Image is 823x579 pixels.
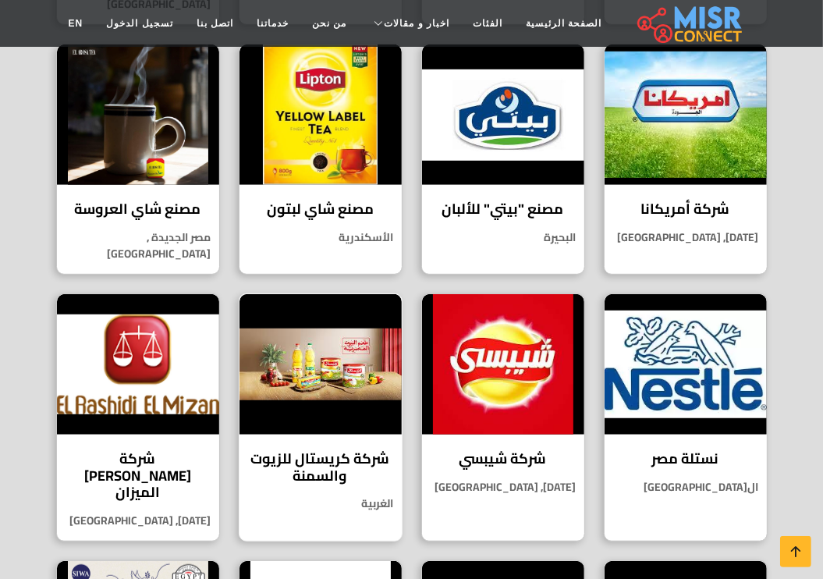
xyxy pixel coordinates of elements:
a: نستلة مصر نستلة مصر ال[GEOGRAPHIC_DATA] [594,293,777,542]
img: شركة أمريكانا [605,44,767,185]
p: [DATE], [GEOGRAPHIC_DATA] [57,513,219,529]
a: اتصل بنا [185,9,245,38]
img: main.misr_connect [637,4,742,43]
img: شركة الرشيدي الميزان [57,294,219,435]
a: مصنع شاي العروسة مصنع شاي العروسة مصر الجديدة , [GEOGRAPHIC_DATA] [47,44,229,275]
p: الأسكندرية [239,229,402,246]
a: مصنع شاي لبتون مصنع شاي لبتون الأسكندرية [229,44,412,275]
a: EN [57,9,95,38]
a: شركة أمريكانا شركة أمريكانا [DATE], [GEOGRAPHIC_DATA] [594,44,777,275]
p: الغربية [239,496,402,512]
img: شركة شيبسي [422,294,584,435]
a: شركة شيبسي شركة شيبسي [DATE], [GEOGRAPHIC_DATA] [412,293,594,542]
a: اخبار و مقالات [358,9,461,38]
a: من نحن [300,9,358,38]
img: شركة كريستال للزيوت والسمنة [239,294,402,435]
h4: شركة شيبسي [434,450,573,467]
img: مصنع شاي العروسة [57,44,219,185]
h4: شركة كريستال للزيوت والسمنة [251,450,390,484]
a: شركة الرشيدي الميزان شركة [PERSON_NAME] الميزان [DATE], [GEOGRAPHIC_DATA] [47,293,229,542]
h4: مصنع "بيتي" للألبان [434,201,573,218]
p: ال[GEOGRAPHIC_DATA] [605,479,767,496]
a: الفئات [461,9,514,38]
h4: نستلة مصر [616,450,755,467]
p: البحيرة [422,229,584,246]
h4: شركة [PERSON_NAME] الميزان [69,450,208,501]
h4: مصنع شاي لبتون [251,201,390,218]
img: مصنع شاي لبتون [239,44,402,185]
a: خدماتنا [245,9,300,38]
p: مصر الجديدة , [GEOGRAPHIC_DATA] [57,229,219,262]
h4: مصنع شاي العروسة [69,201,208,218]
img: نستلة مصر [605,294,767,435]
a: مصنع "بيتي" للألبان مصنع "بيتي" للألبان البحيرة [412,44,594,275]
p: [DATE], [GEOGRAPHIC_DATA] [605,229,767,246]
a: الصفحة الرئيسية [514,9,613,38]
p: [DATE], [GEOGRAPHIC_DATA] [422,479,584,496]
a: شركة كريستال للزيوت والسمنة شركة كريستال للزيوت والسمنة الغربية [229,293,412,542]
img: مصنع "بيتي" للألبان [422,44,584,185]
span: اخبار و مقالات [384,16,449,30]
a: تسجيل الدخول [94,9,184,38]
h4: شركة أمريكانا [616,201,755,218]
